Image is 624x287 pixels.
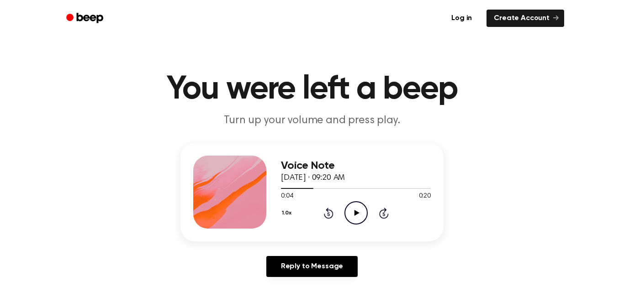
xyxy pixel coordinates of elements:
h3: Voice Note [281,160,431,172]
a: Beep [60,10,111,27]
span: 0:04 [281,192,293,201]
button: 1.0x [281,205,295,221]
span: 0:20 [419,192,431,201]
p: Turn up your volume and press play. [137,113,487,128]
a: Reply to Message [266,256,358,277]
span: [DATE] · 09:20 AM [281,174,345,182]
a: Log in [442,8,481,29]
a: Create Account [487,10,564,27]
h1: You were left a beep [78,73,546,106]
